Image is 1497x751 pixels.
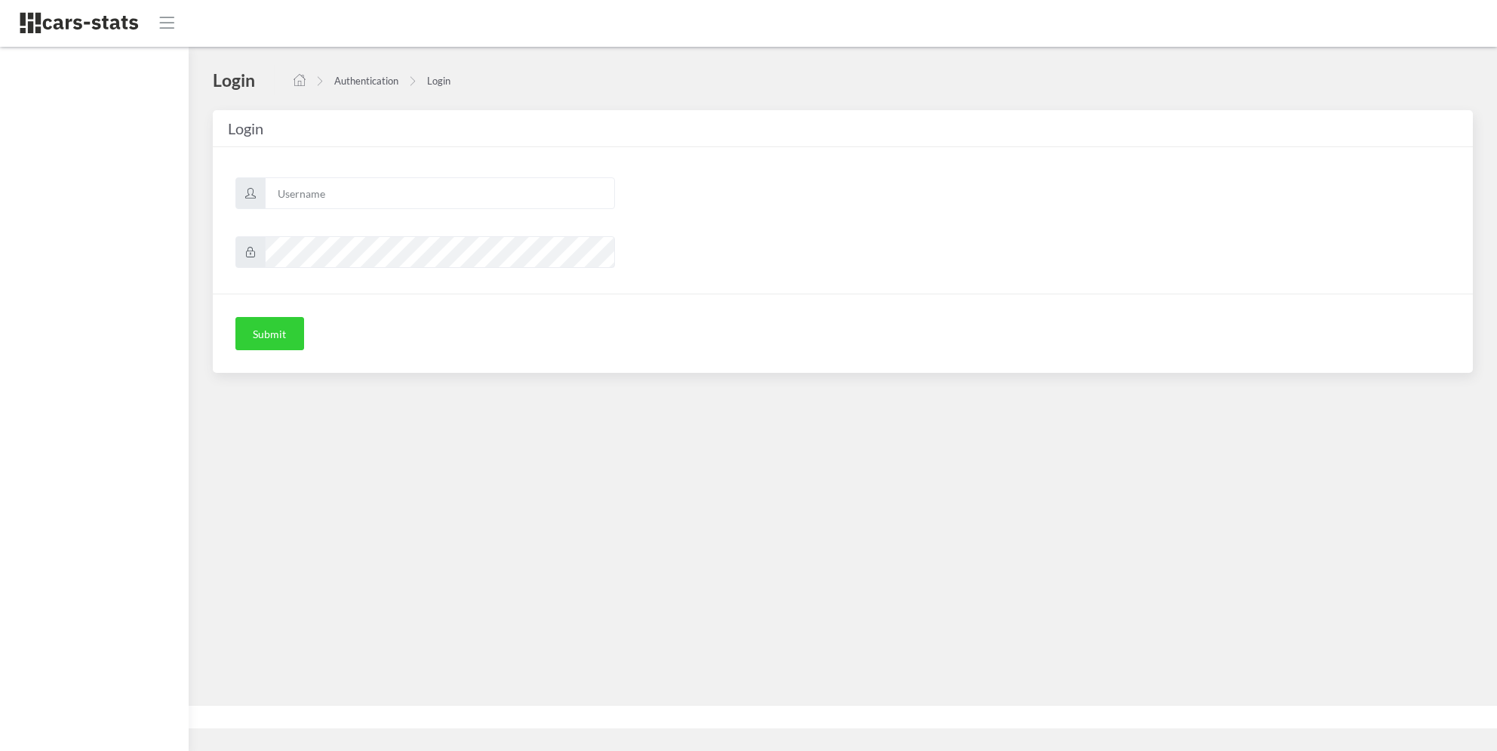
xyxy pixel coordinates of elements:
[228,119,263,137] span: Login
[334,75,398,87] a: Authentication
[213,69,255,91] h4: Login
[427,75,450,87] a: Login
[235,317,304,350] button: Submit
[265,177,615,209] input: Username
[19,11,140,35] img: navbar brand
